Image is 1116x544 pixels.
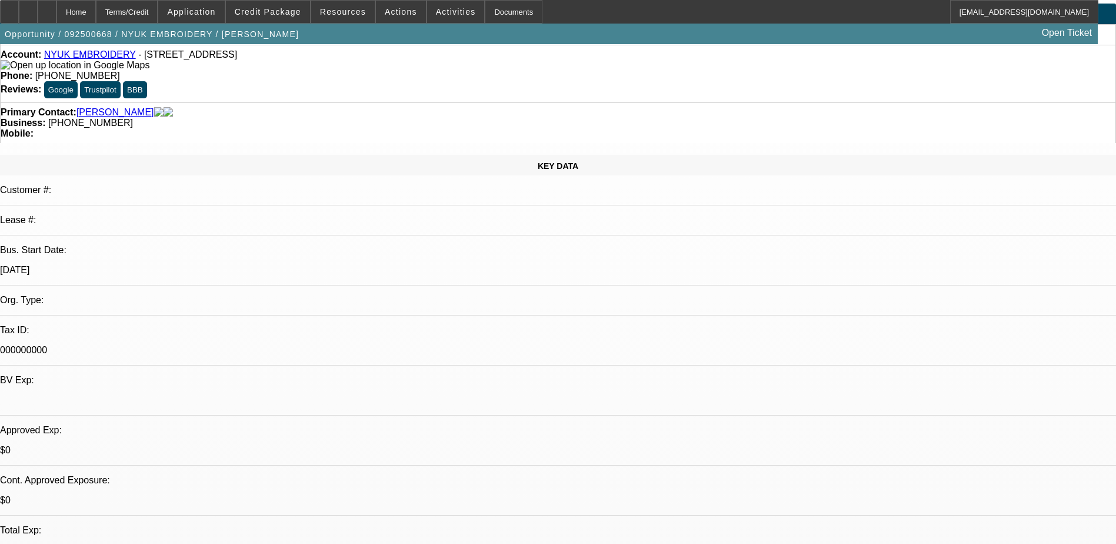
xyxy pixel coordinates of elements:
[436,7,476,16] span: Activities
[311,1,375,23] button: Resources
[5,29,299,39] span: Opportunity / 092500668 / NYUK EMBROIDERY / [PERSON_NAME]
[167,7,215,16] span: Application
[1,49,41,59] strong: Account:
[376,1,426,23] button: Actions
[1,60,149,71] img: Open up location in Google Maps
[538,161,578,171] span: KEY DATA
[1,118,45,128] strong: Business:
[44,81,78,98] button: Google
[158,1,224,23] button: Application
[164,107,173,118] img: linkedin-icon.png
[123,81,147,98] button: BBB
[1,128,34,138] strong: Mobile:
[427,1,485,23] button: Activities
[48,118,133,128] span: [PHONE_NUMBER]
[1,107,76,118] strong: Primary Contact:
[44,49,136,59] a: NYUK EMBROIDERY
[1,84,41,94] strong: Reviews:
[1037,23,1097,43] a: Open Ticket
[226,1,310,23] button: Credit Package
[76,107,154,118] a: [PERSON_NAME]
[235,7,301,16] span: Credit Package
[35,71,120,81] span: [PHONE_NUMBER]
[385,7,417,16] span: Actions
[154,107,164,118] img: facebook-icon.png
[320,7,366,16] span: Resources
[80,81,120,98] button: Trustpilot
[1,60,149,70] a: View Google Maps
[138,49,237,59] span: - [STREET_ADDRESS]
[1,71,32,81] strong: Phone:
